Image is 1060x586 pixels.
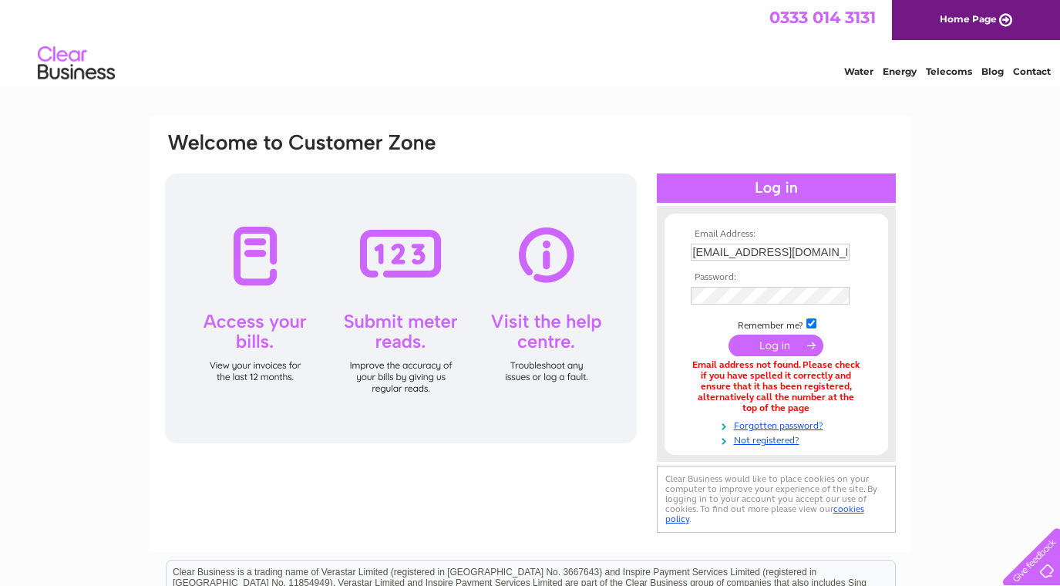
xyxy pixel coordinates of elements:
[665,503,864,524] a: cookies policy
[37,40,116,87] img: logo.png
[687,229,866,240] th: Email Address:
[691,417,866,432] a: Forgotten password?
[691,432,866,446] a: Not registered?
[687,316,866,332] td: Remember me?
[981,66,1004,77] a: Blog
[167,8,895,75] div: Clear Business is a trading name of Verastar Limited (registered in [GEOGRAPHIC_DATA] No. 3667643...
[926,66,972,77] a: Telecoms
[729,335,823,356] input: Submit
[687,272,866,283] th: Password:
[1013,66,1051,77] a: Contact
[844,66,873,77] a: Water
[883,66,917,77] a: Energy
[657,466,896,533] div: Clear Business would like to place cookies on your computer to improve your experience of the sit...
[769,8,876,27] a: 0333 014 3131
[691,360,862,413] div: Email address not found. Please check if you have spelled it correctly and ensure that it has bee...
